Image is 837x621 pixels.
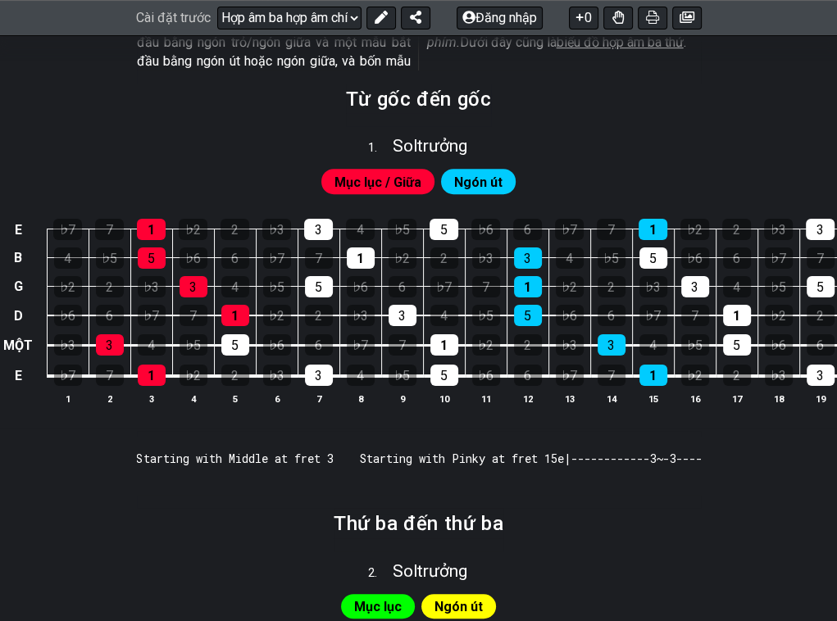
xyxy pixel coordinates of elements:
[148,222,155,238] font: 1
[607,308,615,324] font: 6
[817,279,824,295] font: 5
[562,338,577,353] font: ♭3
[353,308,368,324] font: ♭3
[645,279,661,295] font: ♭3
[269,251,284,266] font: ♭7
[732,394,742,405] font: 17
[60,338,75,353] font: ♭3
[649,368,657,383] font: 1
[315,308,322,324] font: 2
[607,222,615,238] font: 7
[440,251,448,266] font: 2
[231,222,239,238] font: 2
[524,279,531,295] font: 1
[771,222,786,238] font: ♭3
[440,308,448,324] font: 4
[817,338,824,353] font: 6
[638,7,667,29] button: In
[231,279,239,295] font: 4
[562,222,577,238] font: ♭7
[14,308,23,324] font: D
[557,34,684,50] font: biểu đồ hợp âm ba thứ
[394,368,410,383] font: ♭5
[148,368,155,383] font: 1
[475,11,537,26] font: Đăng nhập
[478,338,494,353] font: ♭2
[417,136,467,156] font: trưởng
[478,251,494,266] font: ♭3
[398,338,406,353] font: 7
[733,279,740,295] font: 4
[817,222,824,238] font: 3
[774,394,784,405] font: 18
[394,222,410,238] font: ♭5
[672,7,702,29] button: Tạo hình ảnh
[478,308,494,324] font: ♭5
[524,251,531,266] font: 3
[524,308,531,324] font: 5
[60,222,75,238] font: ♭7
[269,279,284,295] font: ♭5
[649,338,657,353] font: 4
[148,251,155,266] font: 5
[106,308,113,324] font: 6
[607,338,615,353] font: 3
[149,394,154,405] font: 3
[231,338,239,353] font: 5
[607,279,615,295] font: 2
[334,175,421,190] font: Mục lục / Giữa
[64,251,71,266] font: 4
[315,222,322,238] font: 3
[454,175,503,190] font: Ngón út
[398,308,406,324] font: 3
[60,279,75,295] font: ♭2
[401,7,430,29] button: Chia sẻ cài đặt trước
[771,308,786,324] font: ♭2
[649,222,657,238] font: 1
[191,394,196,405] font: 4
[482,279,489,295] font: 7
[185,222,201,238] font: ♭2
[275,394,280,405] font: 6
[648,394,658,405] font: 15
[687,222,703,238] font: ♭2
[439,394,449,405] font: 10
[354,599,402,614] font: Mục lục
[14,251,22,266] font: B
[60,368,75,383] font: ♭7
[481,394,491,405] font: 11
[315,279,322,295] font: 5
[649,251,657,266] font: 5
[316,394,321,405] font: 7
[565,394,575,405] font: 13
[436,279,452,295] font: ♭7
[607,394,616,405] font: 14
[106,279,113,295] font: 2
[136,11,211,26] font: Cài đặt trước
[434,599,483,614] font: Ngón út
[440,222,448,238] font: 5
[15,222,22,238] font: E
[690,394,700,405] font: 16
[771,251,786,266] font: ♭7
[315,251,322,266] font: 7
[368,141,375,155] font: 1
[106,368,113,383] font: 7
[346,88,491,111] font: Từ gốc đến gốc
[434,595,483,619] span: Đầu tiên hãy bật chế độ chỉnh sửa đầy đủ để chỉnh sửa
[440,338,448,353] font: 1
[816,394,826,405] font: 19
[733,251,740,266] font: 6
[315,368,322,383] font: 3
[603,251,619,266] font: ♭5
[454,170,503,194] span: Đầu tiên hãy bật chế độ chỉnh sửa đầy đủ để chỉnh sửa
[771,368,786,383] font: ♭3
[366,7,396,29] button: Chỉnh sửa cài đặt trước
[269,222,284,238] font: ♭3
[460,34,557,50] font: Dưới đây cũng là
[148,338,155,353] font: 4
[353,338,368,353] font: ♭7
[14,279,23,295] font: G
[603,7,633,29] button: Chuyển đổi Khéo léo cho tất cả các fretkit
[585,11,592,26] font: 0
